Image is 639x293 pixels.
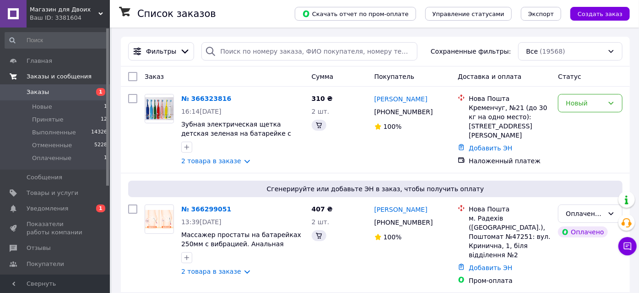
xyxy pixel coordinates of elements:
[96,205,105,212] span: 1
[145,73,164,80] span: Заказ
[181,95,231,102] a: № 366323816
[96,88,105,96] span: 1
[566,209,604,219] div: Оплаченный
[561,10,630,17] a: Создать заказ
[295,7,416,21] button: Скачать отчет по пром-оплате
[32,116,64,124] span: Принятые
[30,14,110,22] div: Ваш ID: 3381604
[566,98,604,108] div: Новый
[27,189,78,197] span: Товары и услуги
[469,103,551,140] div: Кременчуг, №21 (до 30 кг на одно место): [STREET_ADDRESS][PERSON_NAME]
[201,42,417,61] input: Поиск по номеру заказа, ФИО покупателя, номеру телефона, Email, номеру накладной
[27,244,51,252] span: Отзывы
[181,108,222,115] span: 16:14[DATE]
[30,6,98,14] span: Магазин для Двоих
[558,227,607,238] div: Оплачено
[32,141,72,149] span: Отмененные
[181,218,222,226] span: 13:39[DATE]
[469,205,551,214] div: Нова Пошта
[312,73,334,80] span: Сумма
[181,205,231,213] a: № 366299051
[469,156,551,166] div: Наложенный платеж
[101,116,107,124] span: 12
[384,233,402,241] span: 100%
[145,210,173,228] img: Фото товару
[302,10,409,18] span: Скачать отчет по пром-оплате
[27,220,85,237] span: Показатели работы компании
[458,73,521,80] span: Доставка и оплата
[181,121,302,146] a: Зубная электрическая щетка детская зеленая на батарейке с насадками 6шт с умным таймером.
[312,108,330,115] span: 2 шт.
[312,95,333,102] span: 310 ₴
[528,11,554,17] span: Экспорт
[373,105,435,118] div: [PHONE_NUMBER]
[521,7,561,21] button: Экспорт
[27,88,49,96] span: Заказы
[469,94,551,103] div: Нова Пошта
[384,123,402,130] span: 100%
[104,103,107,111] span: 1
[27,260,64,268] span: Покупатели
[618,237,637,255] button: Чат с покупателем
[181,231,303,257] a: Массажер простаты на батарейках 250мм с вибрацией. Анальная палочка вращающаяся на 360 град.
[526,47,538,56] span: Все
[104,154,107,162] span: 1
[312,205,333,213] span: 407 ₴
[570,7,630,21] button: Создать заказ
[94,141,107,149] span: 5228
[373,216,435,229] div: [PHONE_NUMBER]
[558,73,581,80] span: Статус
[469,276,551,285] div: Пром-оплата
[137,8,216,19] h1: Список заказов
[374,205,428,214] a: [PERSON_NAME]
[27,72,92,81] span: Заказы и сообщения
[431,47,511,56] span: Сохраненные фильтры:
[425,7,512,21] button: Управление статусами
[374,94,428,104] a: [PERSON_NAME]
[27,205,68,213] span: Уведомления
[433,11,504,17] span: Управление статусами
[32,128,76,137] span: Выполненные
[469,264,512,271] a: Добавить ЭН
[27,57,52,65] span: Главная
[27,173,62,182] span: Сообщения
[578,11,623,17] span: Создать заказ
[145,205,174,234] a: Фото товару
[145,97,173,121] img: Фото товару
[91,128,107,137] span: 14326
[32,103,52,111] span: Новые
[146,47,176,56] span: Фильтры
[5,32,108,49] input: Поиск
[312,218,330,226] span: 2 шт.
[181,157,241,165] a: 2 товара в заказе
[32,154,71,162] span: Оплаченные
[181,268,241,275] a: 2 товара в заказе
[145,94,174,123] a: Фото товару
[374,73,415,80] span: Покупатель
[469,144,512,152] a: Добавить ЭН
[469,214,551,260] div: м. Радехів ([GEOGRAPHIC_DATA].), Поштомат №47251: вул. Кринична, 1, біля відділення №2
[132,184,619,193] span: Сгенерируйте или добавьте ЭН в заказ, чтобы получить оплату
[540,48,565,55] span: (19568)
